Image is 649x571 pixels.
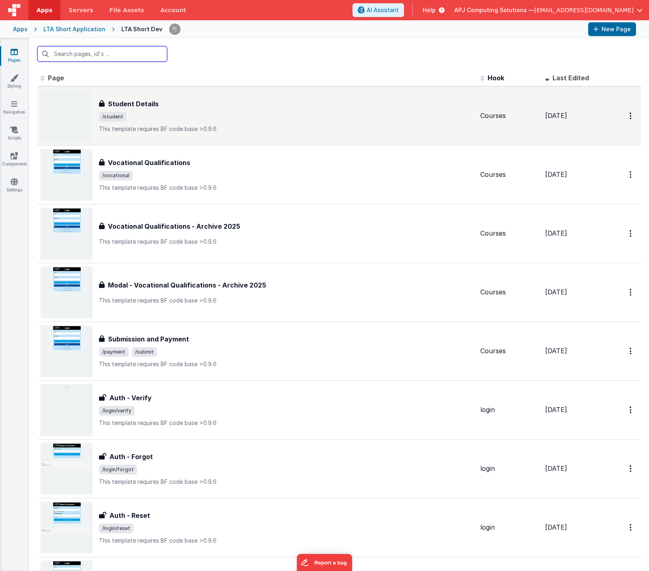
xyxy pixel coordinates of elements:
span: [DATE] [545,347,567,355]
span: /payment [99,347,129,357]
div: login [480,523,539,532]
span: /submit [132,347,157,357]
div: Courses [480,229,539,238]
span: Apps [37,6,52,14]
button: Options [625,225,638,242]
span: /login/verify [99,406,135,416]
button: Options [625,460,638,477]
span: /vocational [99,171,133,180]
button: AI Assistant [352,3,404,17]
span: /login/forgot [99,465,137,474]
input: Search pages, id's ... [37,46,167,62]
span: [DATE] [545,112,567,120]
img: f81e017c3e9c95290887149ca4c44e55 [169,24,181,35]
span: [DATE] [545,229,567,237]
h3: Submission and Payment [108,334,189,344]
span: Help [423,6,436,14]
p: This template requires BF code base >0.9.6 [99,184,474,192]
span: [DATE] [545,523,567,531]
button: Options [625,519,638,536]
span: [DATE] [545,406,567,414]
span: [DATE] [545,170,567,178]
span: Page [48,74,64,82]
div: Apps [13,25,28,33]
button: Options [625,401,638,418]
button: APJ Computing Solutions — [EMAIL_ADDRESS][DOMAIN_NAME] [454,6,643,14]
h3: Vocational Qualifications [108,158,190,167]
span: Hook [488,74,504,82]
div: Courses [480,170,539,179]
span: [DATE] [545,288,567,296]
button: Options [625,284,638,301]
div: LTA Short Dev [121,25,162,33]
button: Options [625,343,638,359]
p: This template requires BF code base >0.9.6 [99,125,474,133]
span: [DATE] [545,464,567,472]
h3: Auth - Verify [110,393,152,403]
span: Servers [69,6,93,14]
div: Courses [480,346,539,356]
h3: Auth - Forgot [110,452,153,462]
p: This template requires BF code base >0.9.6 [99,419,474,427]
iframe: Marker.io feedback button [297,554,352,571]
span: /login/reset [99,524,133,533]
p: This template requires BF code base >0.9.6 [99,296,474,305]
h3: Vocational Qualifications - Archive 2025 [108,221,240,231]
div: login [480,464,539,473]
p: This template requires BF code base >0.9.6 [99,478,474,486]
p: This template requires BF code base >0.9.6 [99,360,474,368]
button: Options [625,107,638,124]
span: APJ Computing Solutions — [454,6,534,14]
span: File Assets [110,6,144,14]
div: Courses [480,111,539,120]
button: New Page [588,22,636,36]
div: LTA Short Application [43,25,105,33]
h3: Modal - Vocational Qualifications - Archive 2025 [108,280,266,290]
button: Options [625,166,638,183]
div: login [480,405,539,414]
span: /student [99,112,127,122]
div: Courses [480,288,539,297]
span: Last Edited [552,74,589,82]
p: This template requires BF code base >0.9.6 [99,537,474,545]
h3: Student Details [108,99,159,109]
p: This template requires BF code base >0.9.6 [99,238,474,246]
h3: Auth - Reset [110,511,150,520]
span: AI Assistant [367,6,399,14]
span: [EMAIL_ADDRESS][DOMAIN_NAME] [534,6,634,14]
